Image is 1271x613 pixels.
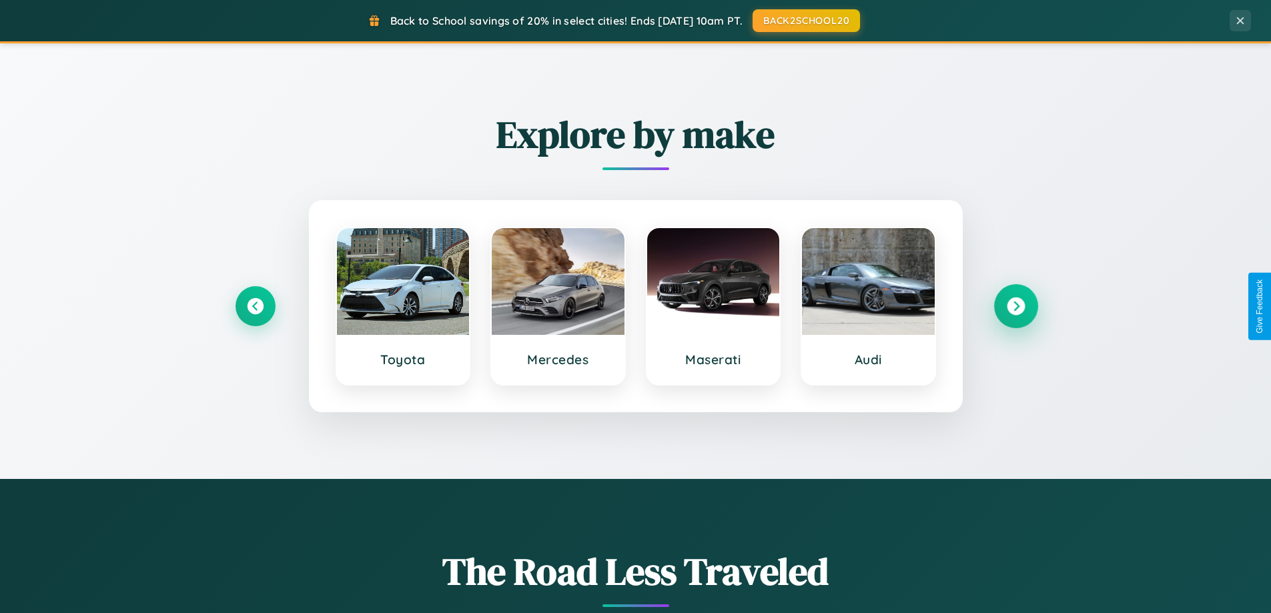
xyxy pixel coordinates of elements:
[350,352,456,368] h3: Toyota
[753,9,860,32] button: BACK2SCHOOL20
[661,352,767,368] h3: Maserati
[236,109,1036,160] h2: Explore by make
[505,352,611,368] h3: Mercedes
[1255,279,1264,334] div: Give Feedback
[390,14,743,27] span: Back to School savings of 20% in select cities! Ends [DATE] 10am PT.
[815,352,921,368] h3: Audi
[236,546,1036,597] h1: The Road Less Traveled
